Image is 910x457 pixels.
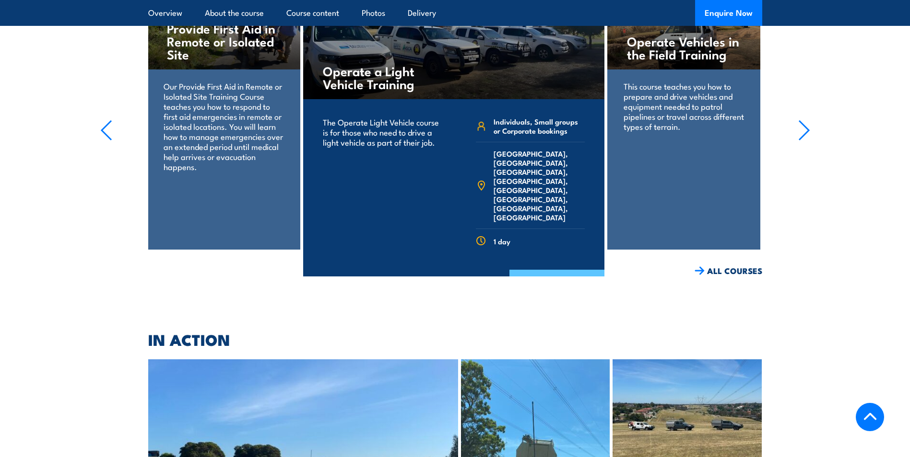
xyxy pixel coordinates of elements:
[164,81,284,171] p: Our Provide First Aid in Remote or Isolated Site Training Course teaches you how to respond to fi...
[167,22,281,60] h4: Provide First Aid in Remote or Isolated Site
[323,117,441,147] p: The Operate Light Vehicle course is for those who need to drive a light vehicle as part of their ...
[148,332,762,346] h2: IN ACTION
[695,265,762,276] a: ALL COURSES
[323,64,436,90] h4: Operate a Light Vehicle Training
[627,34,741,60] h4: Operate Vehicles in the Field Training
[494,149,585,222] span: [GEOGRAPHIC_DATA], [GEOGRAPHIC_DATA], [GEOGRAPHIC_DATA], [GEOGRAPHIC_DATA], [GEOGRAPHIC_DATA], [G...
[494,237,510,246] span: 1 day
[624,81,744,131] p: This course teaches you how to prepare and drive vehicles and equipment needed to patrol pipeline...
[509,270,604,295] a: COURSE DETAILS
[494,117,585,135] span: Individuals, Small groups or Corporate bookings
